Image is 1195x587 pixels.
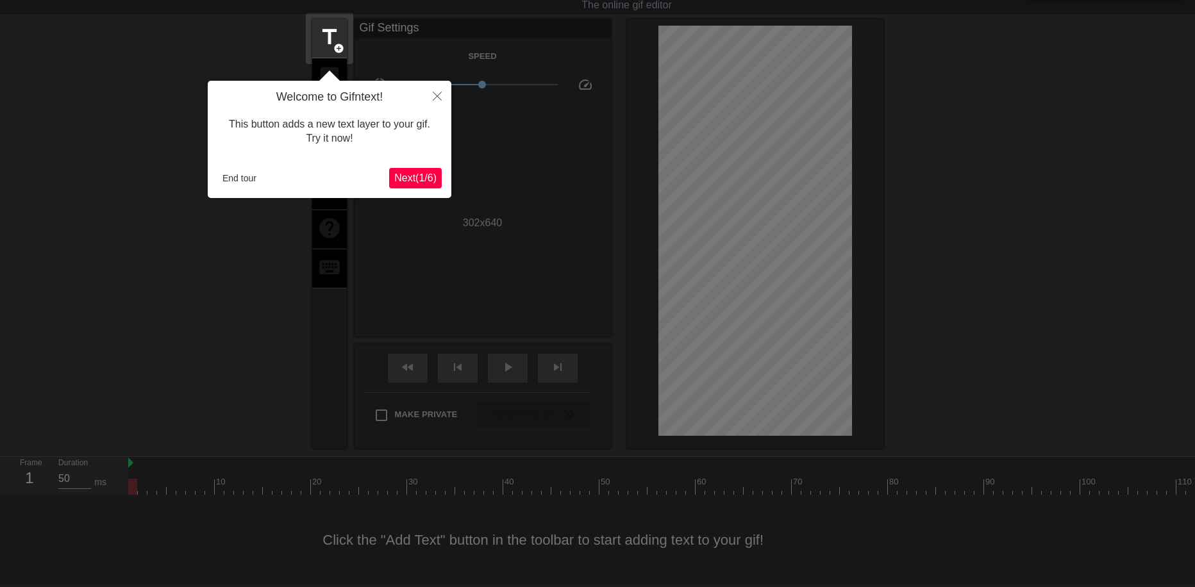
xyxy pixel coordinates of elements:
[423,81,451,110] button: Close
[217,169,262,188] button: End tour
[217,90,442,104] h4: Welcome to Gifntext!
[389,168,442,188] button: Next
[394,172,437,183] span: Next ( 1 / 6 )
[217,104,442,159] div: This button adds a new text layer to your gif. Try it now!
